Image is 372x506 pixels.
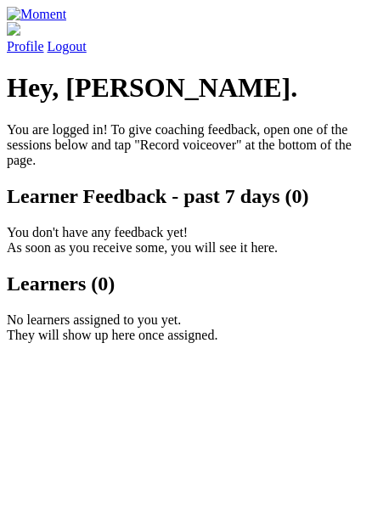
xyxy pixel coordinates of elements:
[7,185,365,208] h2: Learner Feedback - past 7 days (0)
[7,22,365,53] a: Profile
[7,72,365,104] h1: Hey, [PERSON_NAME].
[7,22,20,36] img: default_avatar-b4e2223d03051bc43aaaccfb402a43260a3f17acc7fafc1603fdf008d6cba3c9.png
[7,312,365,343] p: No learners assigned to you yet. They will show up here once assigned.
[7,122,365,168] p: You are logged in! To give coaching feedback, open one of the sessions below and tap "Record voic...
[48,39,87,53] a: Logout
[7,273,365,295] h2: Learners (0)
[7,225,365,256] p: You don't have any feedback yet! As soon as you receive some, you will see it here.
[7,7,66,22] img: Moment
